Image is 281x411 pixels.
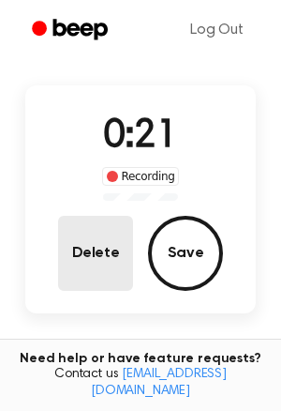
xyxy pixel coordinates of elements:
[91,368,227,398] a: [EMAIL_ADDRESS][DOMAIN_NAME]
[19,12,125,49] a: Beep
[11,367,270,400] span: Contact us
[102,167,180,186] div: Recording
[148,216,223,291] button: Save Audio Record
[103,117,178,157] span: 0:21
[58,216,133,291] button: Delete Audio Record
[171,8,262,53] a: Log Out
